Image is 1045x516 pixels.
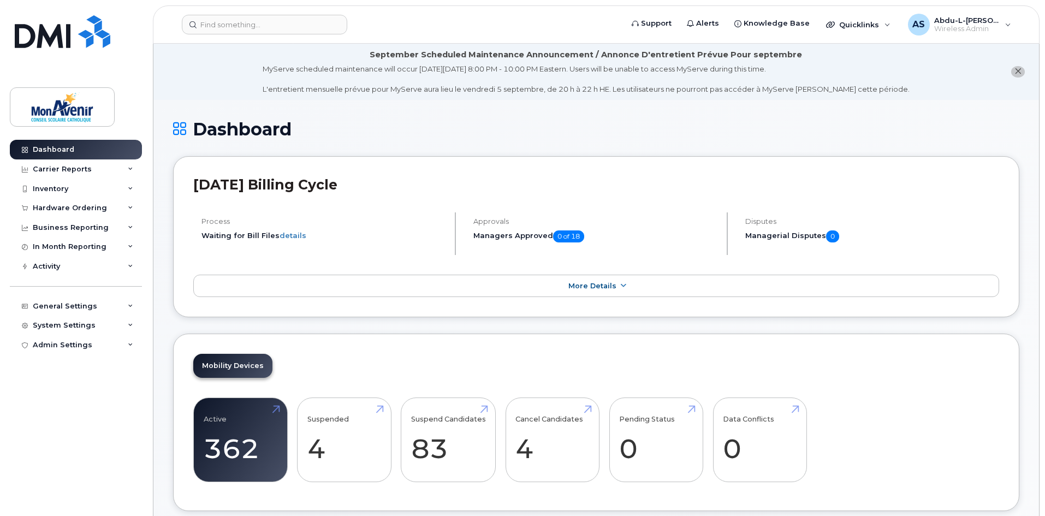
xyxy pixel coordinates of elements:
[204,404,277,476] a: Active 362
[201,230,446,241] li: Waiting for Bill Files
[263,64,910,94] div: MyServe scheduled maintenance will occur [DATE][DATE] 8:00 PM - 10:00 PM Eastern. Users will be u...
[745,230,999,242] h5: Managerial Disputes
[745,217,999,226] h4: Disputes
[568,282,616,290] span: More Details
[193,176,999,193] h2: [DATE] Billing Cycle
[280,231,306,240] a: details
[619,404,693,476] a: Pending Status 0
[1011,66,1025,78] button: close notification
[193,354,272,378] a: Mobility Devices
[411,404,486,476] a: Suspend Candidates 83
[553,230,584,242] span: 0 of 18
[515,404,589,476] a: Cancel Candidates 4
[370,49,802,61] div: September Scheduled Maintenance Announcement / Annonce D'entretient Prévue Pour septembre
[473,217,717,226] h4: Approvals
[473,230,717,242] h5: Managers Approved
[201,217,446,226] h4: Process
[826,230,839,242] span: 0
[723,404,797,476] a: Data Conflicts 0
[307,404,381,476] a: Suspended 4
[173,120,1019,139] h1: Dashboard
